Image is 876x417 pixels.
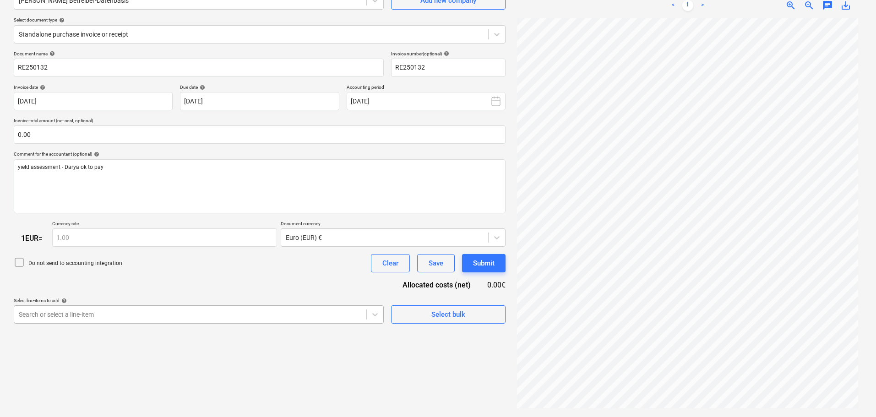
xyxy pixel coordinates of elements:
[48,51,55,56] span: help
[485,280,506,290] div: 0.00€
[18,164,103,170] span: yield assessment - Darya ok to pay
[14,51,384,57] div: Document name
[391,305,506,324] button: Select bulk
[14,17,506,23] div: Select document type
[60,298,67,303] span: help
[473,257,495,269] div: Submit
[14,59,384,77] input: Document name
[52,221,277,228] p: Currency rate
[462,254,506,272] button: Submit
[38,85,45,90] span: help
[391,59,506,77] input: Invoice number
[442,51,449,56] span: help
[347,92,506,110] button: [DATE]
[180,84,339,90] div: Due date
[14,125,506,144] input: Invoice total amount (net cost, optional)
[386,280,485,290] div: Allocated costs (net)
[391,51,506,57] div: Invoice number (optional)
[347,84,506,92] p: Accounting period
[429,257,443,269] div: Save
[14,118,506,125] p: Invoice total amount (net cost, optional)
[417,254,455,272] button: Save
[57,17,65,23] span: help
[14,234,52,243] div: 1 EUR =
[14,298,384,303] div: Select line-items to add
[830,373,876,417] iframe: Chat Widget
[28,260,122,267] p: Do not send to accounting integration
[382,257,398,269] div: Clear
[180,92,339,110] input: Due date not specified
[281,221,506,228] p: Document currency
[198,85,205,90] span: help
[431,309,465,320] div: Select bulk
[14,92,173,110] input: Invoice date not specified
[14,151,506,157] div: Comment for the accountant (optional)
[371,254,410,272] button: Clear
[92,152,99,157] span: help
[14,84,173,90] div: Invoice date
